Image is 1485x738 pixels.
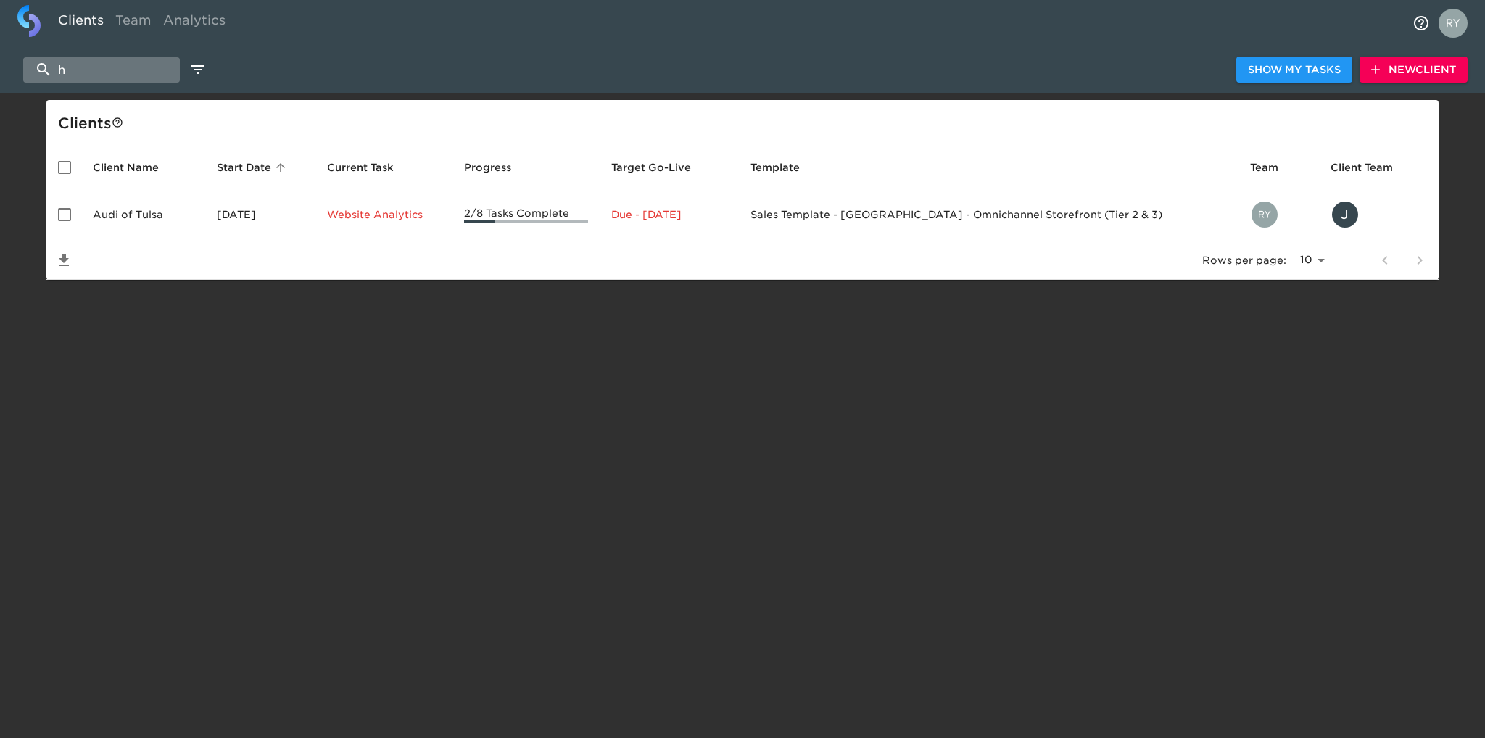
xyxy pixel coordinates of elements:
p: Rows per page: [1202,253,1286,268]
div: J [1331,200,1360,229]
span: Current Task [327,159,413,176]
td: 2/8 Tasks Complete [452,188,600,241]
div: ryan.dale@roadster.com [1250,200,1307,229]
img: Profile [1439,9,1468,38]
span: Target Go-Live [611,159,710,176]
p: Due - [DATE] [611,207,728,222]
button: Show My Tasks [1236,57,1352,83]
table: enhanced table [46,146,1439,280]
a: Analytics [157,5,231,41]
span: Client Team [1331,159,1412,176]
img: logo [17,5,41,37]
span: This is the next Task in this Hub that should be completed [327,159,394,176]
a: Team [109,5,157,41]
div: Client s [58,112,1433,135]
img: ryan.dale@roadster.com [1252,202,1278,228]
select: rows per page [1292,249,1330,271]
button: edit [186,57,210,82]
td: Audi of Tulsa [81,188,205,241]
span: Start Date [217,159,290,176]
button: notifications [1404,6,1439,41]
span: Show My Tasks [1248,61,1341,79]
button: NewClient [1360,57,1468,83]
span: Calculated based on the start date and the duration of all Tasks contained in this Hub. [611,159,691,176]
span: Template [750,159,819,176]
span: Client Name [93,159,178,176]
td: Sales Template - [GEOGRAPHIC_DATA] - Omnichannel Storefront (Tier 2 & 3) [739,188,1238,241]
button: Save List [46,243,81,278]
span: Progress [464,159,530,176]
td: [DATE] [205,188,316,241]
svg: This is a list of all of your clients and clients shared with you [112,117,123,128]
span: Team [1250,159,1297,176]
a: Clients [52,5,109,41]
input: search [23,57,180,83]
span: New Client [1371,61,1456,79]
div: jhill@auditulsa.com [1331,200,1427,229]
p: Website Analytics [327,207,440,222]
